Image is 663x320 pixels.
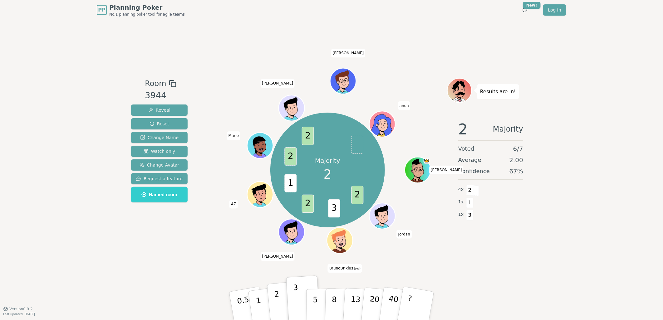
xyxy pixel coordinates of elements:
[109,12,185,17] span: No.1 planning poker tool for agile teams
[98,6,105,14] span: PP
[458,199,464,206] span: 1 x
[353,268,361,270] span: (you)
[397,230,412,239] span: Click to change your name
[285,148,297,166] span: 2
[543,4,566,16] a: Log in
[145,78,166,89] span: Room
[97,3,185,17] a: PPPlanning PokerNo.1 planning poker tool for agile teams
[150,121,169,127] span: Reset
[458,156,481,164] span: Average
[3,307,33,312] button: Version0.9.2
[260,79,295,88] span: Click to change your name
[131,118,188,129] button: Reset
[424,158,430,164] span: Toce is the host
[458,186,464,193] span: 4 x
[3,313,35,316] span: Last updated: [DATE]
[480,87,516,96] p: Results are in!
[466,210,474,221] span: 3
[144,148,175,154] span: Watch only
[458,167,490,176] span: Confidence
[458,211,464,218] span: 1 x
[293,283,300,317] p: 3
[328,199,341,218] span: 3
[493,122,523,137] span: Majority
[331,49,366,57] span: Click to change your name
[351,186,364,204] span: 2
[315,156,340,165] p: Majority
[145,89,176,102] div: 3944
[140,162,179,168] span: Change Avatar
[509,156,523,164] span: 2.00
[131,132,188,143] button: Change Name
[285,174,297,193] span: 1
[429,166,464,174] span: Click to change your name
[131,104,188,116] button: Reveal
[523,2,541,9] div: New!
[131,173,188,184] button: Request a feature
[229,200,238,209] span: Click to change your name
[458,122,468,137] span: 2
[513,144,523,153] span: 6 / 7
[324,165,331,184] span: 2
[466,185,474,196] span: 2
[131,159,188,171] button: Change Avatar
[398,101,410,110] span: Click to change your name
[131,146,188,157] button: Watch only
[227,131,240,140] span: Click to change your name
[148,107,170,113] span: Reveal
[328,228,352,253] button: Click to change your avatar
[140,134,179,141] span: Change Name
[302,127,314,145] span: 2
[109,3,185,12] span: Planning Poker
[131,187,188,202] button: Named room
[466,197,474,208] span: 1
[141,192,177,198] span: Named room
[260,252,295,261] span: Click to change your name
[9,307,33,312] span: Version 0.9.2
[509,167,523,176] span: 67 %
[136,176,183,182] span: Request a feature
[302,195,314,213] span: 2
[328,264,362,273] span: Click to change your name
[458,144,474,153] span: Voted
[519,4,531,16] button: New!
